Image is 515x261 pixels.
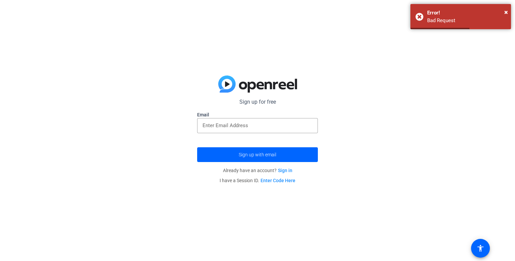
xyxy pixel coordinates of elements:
[197,111,318,118] label: Email
[203,121,312,129] input: Enter Email Address
[261,178,295,183] a: Enter Code Here
[427,9,506,17] div: Error!
[504,8,508,16] span: ×
[427,17,506,24] div: Bad Request
[504,7,508,17] button: Close
[278,168,292,173] a: Sign in
[197,147,318,162] button: Sign up with email
[220,178,295,183] span: I have a Session ID.
[223,168,292,173] span: Already have an account?
[197,98,318,106] p: Sign up for free
[218,75,297,93] img: blue-gradient.svg
[476,244,484,252] mat-icon: accessibility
